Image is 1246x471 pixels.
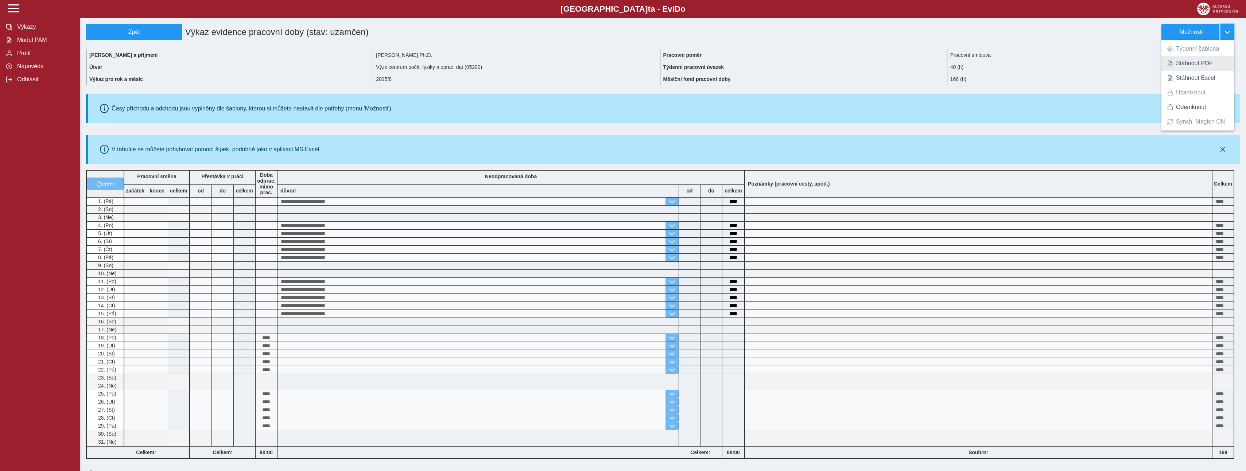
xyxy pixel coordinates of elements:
div: Výzk centrum počít. fyziky a zprac. dat (05200) [373,61,660,73]
span: Stáhnout PDF [1176,61,1213,66]
span: vrátit [102,181,114,187]
span: Možnosti [1168,29,1215,35]
span: Odemknout [1176,104,1206,110]
span: Stáhnout Excel [1176,75,1215,81]
span: 29. (Pá) [97,423,116,429]
b: celkem [168,188,189,194]
b: 168 [1212,449,1234,455]
b: konec [146,188,168,194]
div: 168 (h) [947,73,1234,85]
span: 24. (Ne) [97,383,117,389]
b: Přestávka v práci [201,174,243,179]
span: 11. (Po) [97,279,116,284]
b: Doba odprac. mimo prac. [257,172,276,195]
b: Měsíční fond pracovní doby [663,76,731,82]
b: od [679,188,700,194]
b: Týdenní pracovní úvazek [663,64,724,70]
span: 22. (Pá) [97,367,116,373]
span: 20. (St) [97,351,115,357]
span: 1. (Pá) [97,198,113,204]
span: 17. (Ne) [97,327,117,332]
div: [PERSON_NAME] Ph.D. [373,49,660,61]
b: [PERSON_NAME] a příjmení [89,52,158,58]
span: 16. (So) [97,319,116,324]
b: Celkem: [190,449,255,455]
button: Možnosti [1161,24,1220,40]
h1: Výkaz evidence pracovní doby (stav: uzamčen) [182,24,567,40]
span: 5. (Út) [97,230,112,236]
b: od [190,188,211,194]
span: 15. (Pá) [97,311,116,316]
div: Časy příchodu a odchodu jsou vyplněny dle šablony, kterou si můžete nastavit dle potřeby (menu 'M... [112,105,393,112]
b: 80:00 [256,449,277,455]
span: Zpět [89,29,179,35]
span: 14. (Čt) [97,303,115,308]
b: celkem [234,188,255,194]
span: Modul PAM [15,37,74,43]
button: vrátit [87,178,124,190]
span: 27. (St) [97,407,115,413]
b: Útvar [89,64,102,70]
span: 9. (So) [97,262,113,268]
div: Pracovní smlouva [947,49,1234,61]
b: Pracovní směna [137,174,176,179]
span: 19. (Út) [97,343,115,349]
b: Pracovní poměr [663,52,702,58]
span: D [675,4,680,13]
span: 2. (So) [97,206,113,212]
b: do [212,188,233,194]
b: 88:00 [722,449,744,455]
span: 13. (St) [97,295,115,300]
span: 8. (Pá) [97,254,113,260]
div: V tabulce se můžete pohybovat pomocí šipek, podobně jako v aplikaci MS Excel. [112,146,321,153]
span: Nápověda [15,63,74,70]
b: Celkem: [679,449,722,455]
b: začátek [124,188,146,194]
b: do [700,188,722,194]
span: Profil [15,50,74,57]
span: 23. (So) [97,375,116,381]
span: 25. (Po) [97,391,116,397]
span: 4. (Po) [97,222,113,228]
img: logo_web_su.png [1197,3,1238,15]
b: celkem [722,188,744,194]
span: 10. (Ne) [97,270,117,276]
div: 2025/8 [373,73,660,85]
b: Celkem: [124,449,168,455]
span: 6. (St) [97,238,112,244]
b: Výkaz pro rok a měsíc [89,76,143,82]
span: 21. (Čt) [97,359,115,365]
b: Souhrn: [969,449,988,455]
b: Poznámky (pracovní cesty, apod.) [745,181,833,187]
span: Výkazy [15,24,74,30]
div: 40 (h) [947,61,1234,73]
b: Neodpracovaná doba [485,174,537,179]
span: 18. (Po) [97,335,116,340]
b: [GEOGRAPHIC_DATA] a - Evi [22,4,1224,14]
span: 28. (Čt) [97,415,115,421]
button: Zpět [86,24,182,40]
span: 26. (Út) [97,399,115,405]
span: 12. (Út) [97,287,115,292]
span: t [648,4,650,13]
span: Odhlásit [15,76,74,83]
span: o [680,4,686,13]
b: Celkem [1214,181,1232,187]
span: 7. (Čt) [97,246,112,252]
b: důvod [280,188,296,194]
span: 31. (Ne) [97,439,117,445]
span: 30. (So) [97,431,116,437]
span: 3. (Ne) [97,214,114,220]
